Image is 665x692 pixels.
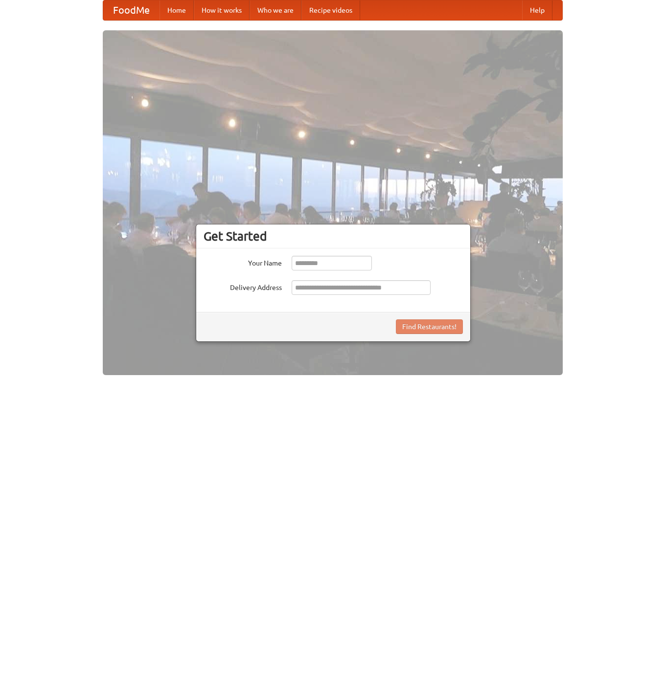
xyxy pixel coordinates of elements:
[103,0,160,20] a: FoodMe
[160,0,194,20] a: Home
[396,319,463,334] button: Find Restaurants!
[204,229,463,244] h3: Get Started
[522,0,552,20] a: Help
[204,280,282,292] label: Delivery Address
[204,256,282,268] label: Your Name
[194,0,250,20] a: How it works
[250,0,301,20] a: Who we are
[301,0,360,20] a: Recipe videos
